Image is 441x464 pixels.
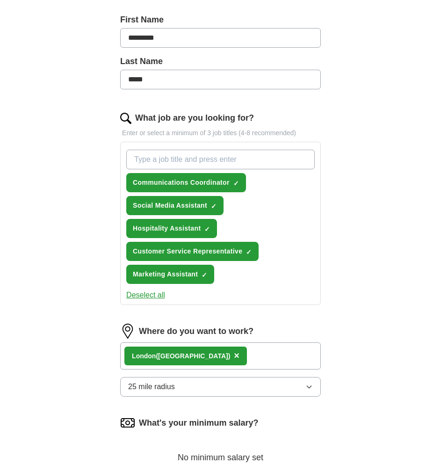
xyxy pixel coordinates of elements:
button: 25 mile radius [120,377,321,397]
button: × [234,349,239,363]
div: No minimum salary set [120,442,321,464]
span: 25 mile radius [128,381,175,392]
span: ([GEOGRAPHIC_DATA]) [156,352,230,360]
img: search.png [120,113,131,124]
span: ✓ [211,203,217,210]
label: What's your minimum salary? [139,417,258,429]
p: Enter or select a minimum of 3 job titles (4-8 recommended) [120,128,321,138]
span: Social Media Assistant [133,201,207,210]
button: Hospitality Assistant✓ [126,219,217,238]
span: ✓ [202,271,207,279]
label: Last Name [120,55,321,68]
label: First Name [120,14,321,26]
span: Communications Coordinator [133,178,230,188]
button: Customer Service Representative✓ [126,242,259,261]
span: × [234,350,239,361]
button: Social Media Assistant✓ [126,196,224,215]
button: Marketing Assistant✓ [126,265,214,284]
input: Type a job title and press enter [126,150,315,169]
img: location.png [120,324,135,339]
span: ✓ [233,180,239,187]
span: ✓ [204,225,210,233]
span: Customer Service Representative [133,246,242,256]
strong: Londo [132,352,152,360]
button: Deselect all [126,290,165,301]
span: ✓ [246,248,252,256]
label: Where do you want to work? [139,325,253,338]
label: What job are you looking for? [135,112,254,124]
div: n [132,351,230,361]
span: Marketing Assistant [133,269,198,279]
span: Hospitality Assistant [133,224,201,233]
button: Communications Coordinator✓ [126,173,246,192]
img: salary.png [120,415,135,430]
